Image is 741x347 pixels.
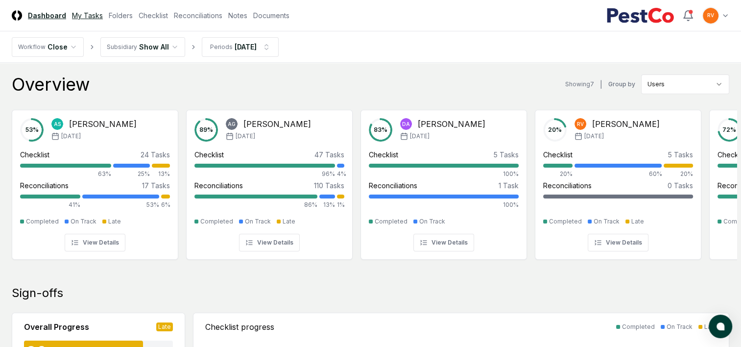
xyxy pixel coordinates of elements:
[413,234,474,251] button: View Details
[549,217,582,226] div: Completed
[375,217,407,226] div: Completed
[210,43,233,51] div: Periods
[499,180,519,191] div: 1 Task
[18,43,46,51] div: Workflow
[71,217,96,226] div: On Track
[69,118,137,130] div: [PERSON_NAME]
[314,180,344,191] div: 110 Tasks
[622,322,655,331] div: Completed
[142,180,170,191] div: 17 Tasks
[194,200,317,209] div: 86%
[65,234,125,251] button: View Details
[283,217,295,226] div: Late
[82,200,160,209] div: 53%
[402,121,410,128] span: DA
[535,102,701,260] a: 20%RV[PERSON_NAME][DATE]Checklist5 Tasks20%60%20%Reconciliations0 TasksCompletedOn TrackLateView ...
[174,10,222,21] a: Reconciliations
[113,170,150,178] div: 25%
[200,217,233,226] div: Completed
[702,7,719,25] button: RV
[109,10,133,21] a: Folders
[194,170,335,178] div: 96%
[235,42,257,52] div: [DATE]
[24,321,89,333] div: Overall Progress
[61,132,81,141] span: [DATE]
[588,234,648,251] button: View Details
[228,10,247,21] a: Notes
[314,149,344,160] div: 47 Tasks
[360,102,527,260] a: 83%DA[PERSON_NAME][DATE]Checklist5 Tasks100%Reconciliations1 Task100%CompletedOn TrackView Details
[20,180,69,191] div: Reconciliations
[319,200,335,209] div: 13%
[12,37,279,57] nav: breadcrumb
[20,200,80,209] div: 41%
[606,8,674,24] img: PestCo logo
[337,200,344,209] div: 1%
[600,79,602,90] div: |
[205,321,274,333] div: Checklist progress
[26,217,59,226] div: Completed
[245,217,271,226] div: On Track
[543,180,592,191] div: Reconciliations
[194,180,243,191] div: Reconciliations
[152,170,170,178] div: 13%
[494,149,519,160] div: 5 Tasks
[419,217,445,226] div: On Track
[543,149,573,160] div: Checklist
[565,80,594,89] div: Showing 7
[704,322,717,331] div: Late
[228,121,236,128] span: AG
[418,118,485,130] div: [PERSON_NAME]
[20,170,111,178] div: 63%
[12,10,22,21] img: Logo
[12,285,729,301] div: Sign-offs
[54,121,61,128] span: AS
[664,170,693,178] div: 20%
[253,10,289,21] a: Documents
[161,200,170,209] div: 6%
[369,180,417,191] div: Reconciliations
[202,37,279,57] button: Periods[DATE]
[707,12,714,19] span: RV
[156,322,173,331] div: Late
[667,322,693,331] div: On Track
[608,81,635,87] label: Group by
[709,315,732,338] button: atlas-launcher
[369,149,398,160] div: Checklist
[107,43,137,51] div: Subsidiary
[337,170,344,178] div: 4%
[108,217,121,226] div: Late
[72,10,103,21] a: My Tasks
[186,102,353,260] a: 89%AG[PERSON_NAME][DATE]Checklist47 Tasks96%4%Reconciliations110 Tasks86%13%1%CompletedOn TrackLa...
[577,121,584,128] span: RV
[194,149,224,160] div: Checklist
[631,217,644,226] div: Late
[543,170,573,178] div: 20%
[369,200,519,209] div: 100%
[243,118,311,130] div: [PERSON_NAME]
[592,118,660,130] div: [PERSON_NAME]
[28,10,66,21] a: Dashboard
[369,170,519,178] div: 100%
[574,170,662,178] div: 60%
[410,132,430,141] span: [DATE]
[668,180,693,191] div: 0 Tasks
[141,149,170,160] div: 24 Tasks
[594,217,620,226] div: On Track
[139,10,168,21] a: Checklist
[236,132,255,141] span: [DATE]
[239,234,300,251] button: View Details
[668,149,693,160] div: 5 Tasks
[584,132,604,141] span: [DATE]
[12,102,178,260] a: 53%AS[PERSON_NAME][DATE]Checklist24 Tasks63%25%13%Reconciliations17 Tasks41%53%6%CompletedOn Trac...
[12,74,90,94] div: Overview
[20,149,49,160] div: Checklist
